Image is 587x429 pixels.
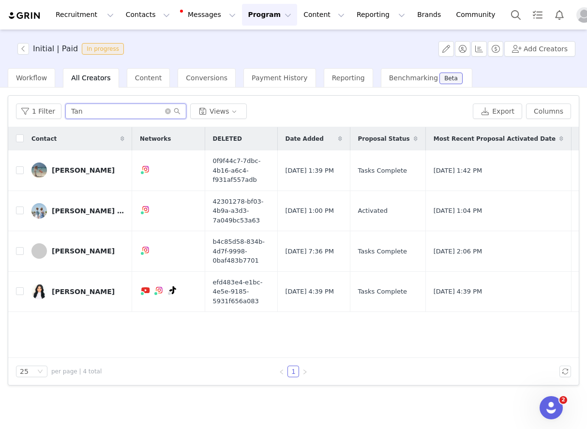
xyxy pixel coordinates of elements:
[527,4,548,26] a: Tasks
[120,4,176,26] button: Contacts
[31,243,124,259] a: [PERSON_NAME]
[526,104,571,119] button: Columns
[140,134,171,143] span: Networks
[52,247,115,255] div: [PERSON_NAME]
[190,104,247,119] button: Views
[51,367,102,376] span: per page | 4 total
[252,74,308,82] span: Payment History
[434,166,482,176] span: [DATE] 1:42 PM
[17,43,128,55] span: [object Object]
[52,288,115,296] div: [PERSON_NAME]
[358,134,410,143] span: Proposal Status
[165,108,171,114] i: icon: close-circle
[434,134,556,143] span: Most Recent Proposal Activated Date
[31,134,57,143] span: Contact
[276,366,287,377] li: Previous Page
[31,284,124,299] a: [PERSON_NAME]
[31,203,124,219] a: [PERSON_NAME] + Tegan
[434,287,482,296] span: [DATE] 4:39 PM
[302,369,308,375] i: icon: right
[549,4,570,26] button: Notifications
[213,197,270,225] span: 42301278-bf03-4b9a-a3d3-7a049bc53a63
[559,396,567,404] span: 2
[31,163,124,178] a: [PERSON_NAME]
[8,11,42,20] img: grin logo
[286,247,334,256] span: [DATE] 7:36 PM
[358,206,388,216] span: Activated
[82,43,124,55] span: In progress
[444,75,458,81] div: Beta
[142,246,150,254] img: instagram.svg
[434,247,482,256] span: [DATE] 2:06 PM
[142,165,150,173] img: instagram.svg
[505,4,527,26] button: Search
[389,74,438,82] span: Benchmarking
[286,166,334,176] span: [DATE] 1:39 PM
[504,41,575,57] button: Add Creators
[186,74,227,82] span: Conversions
[213,237,270,266] span: b4c85d58-834b-4d7f-9998-0baf483b7701
[286,134,324,143] span: Date Added
[332,74,365,82] span: Reporting
[298,4,350,26] button: Content
[242,4,297,26] button: Program
[33,43,78,55] h3: Initial | Paid
[358,166,407,176] span: Tasks Complete
[174,108,181,115] i: icon: search
[16,74,47,82] span: Workflow
[135,74,162,82] span: Content
[37,369,43,375] i: icon: down
[540,396,563,419] iframe: Intercom live chat
[20,366,29,377] div: 25
[16,104,61,119] button: 1 Filter
[286,206,334,216] span: [DATE] 1:00 PM
[176,4,241,26] button: Messages
[213,156,270,185] span: 0f9f44c7-7dbc-4b16-a6c4-f931af557adb
[358,247,407,256] span: Tasks Complete
[65,104,186,119] input: Search...
[142,206,150,213] img: instagram.svg
[71,74,110,82] span: All Creators
[31,203,47,219] img: daafa6c1-3c51-49ff-bf71-9c6c009a1d26--s.jpg
[451,4,506,26] a: Community
[288,366,299,377] a: 1
[279,369,285,375] i: icon: left
[213,134,242,143] span: DELETED
[411,4,450,26] a: Brands
[31,284,47,299] img: 933a6f80-bbb1-4434-87d4-705688c7f62a.jpg
[358,287,407,296] span: Tasks Complete
[155,286,163,294] img: instagram.svg
[50,4,120,26] button: Recruitment
[434,206,482,216] span: [DATE] 1:04 PM
[299,366,311,377] li: Next Page
[287,366,299,377] li: 1
[52,207,124,215] div: [PERSON_NAME] + Tegan
[31,163,47,178] img: 7c0fbaa2-9ad9-4b06-a60e-bbbfa054050d.jpg
[52,166,115,174] div: [PERSON_NAME]
[286,287,334,296] span: [DATE] 4:39 PM
[473,104,522,119] button: Export
[351,4,411,26] button: Reporting
[213,278,270,306] span: efd483e4-e1bc-4e5e-9185-5931f656a083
